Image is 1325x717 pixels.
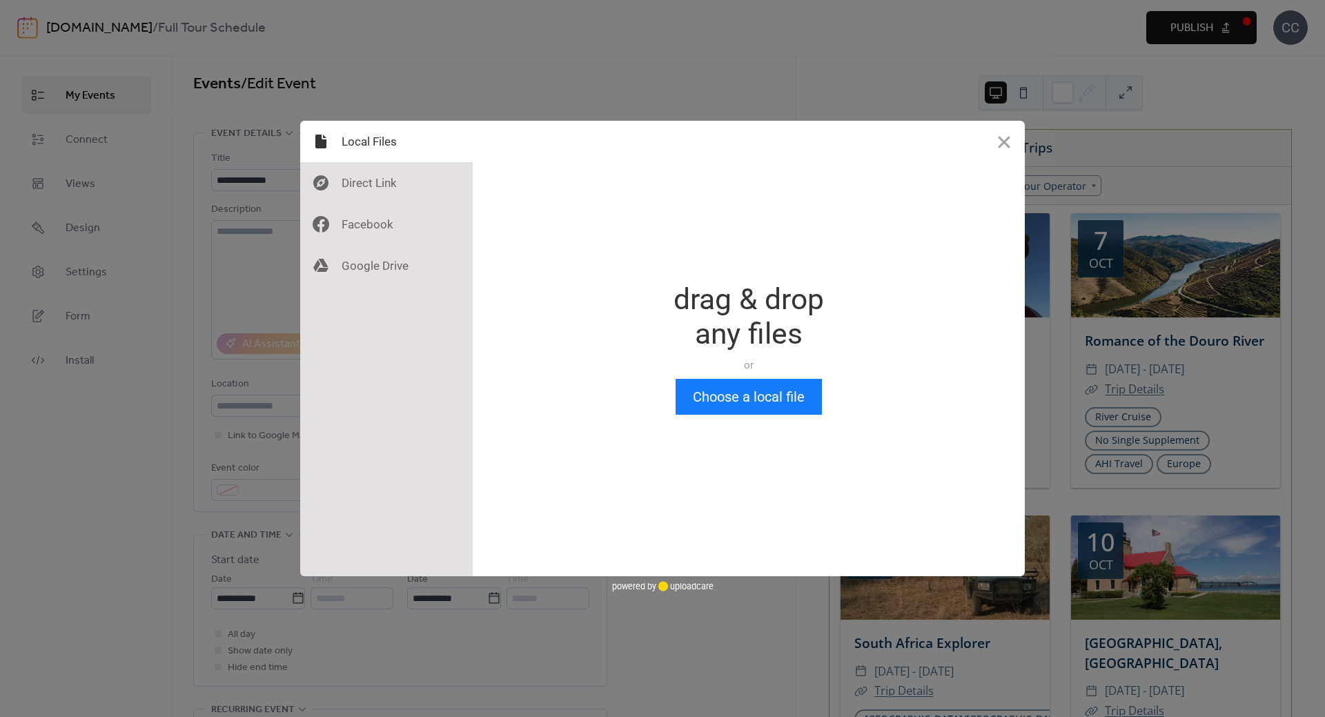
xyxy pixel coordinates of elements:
[674,358,824,372] div: or
[300,204,473,245] div: Facebook
[983,121,1025,162] button: Close
[300,121,473,162] div: Local Files
[656,581,714,591] a: uploadcare
[612,576,714,597] div: powered by
[674,282,824,351] div: drag & drop any files
[676,379,822,415] button: Choose a local file
[300,162,473,204] div: Direct Link
[300,245,473,286] div: Google Drive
